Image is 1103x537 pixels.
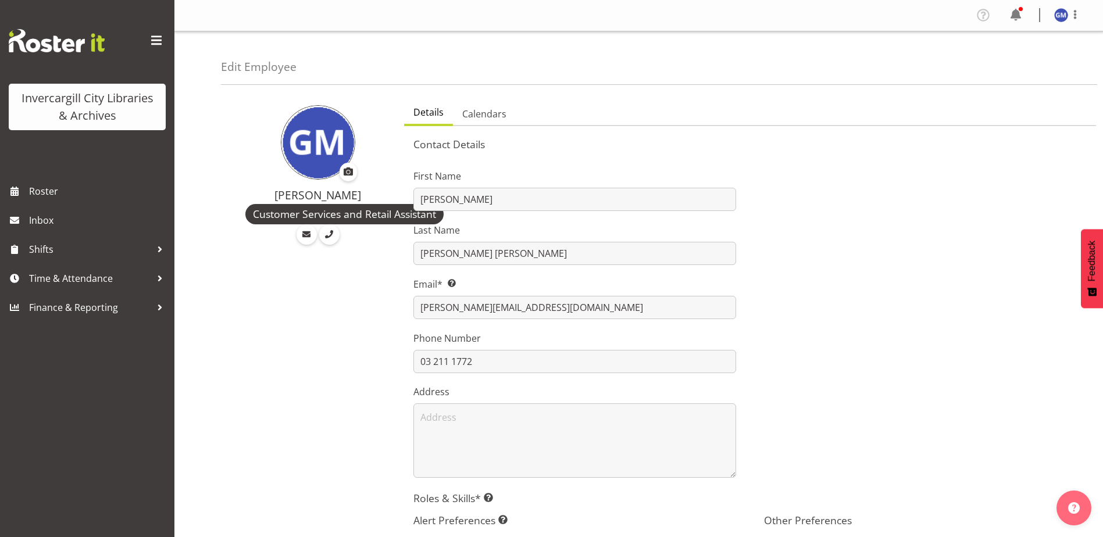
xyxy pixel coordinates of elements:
[29,299,151,316] span: Finance & Reporting
[413,105,444,119] span: Details
[9,29,105,52] img: Rosterit website logo
[1087,241,1097,281] span: Feedback
[413,277,736,291] label: Email*
[1081,229,1103,308] button: Feedback - Show survey
[413,188,736,211] input: First Name
[20,90,154,124] div: Invercargill City Libraries & Archives
[281,105,355,180] img: gabriel-mckay-smith11662.jpg
[29,182,169,200] span: Roster
[29,241,151,258] span: Shifts
[245,189,390,202] h4: [PERSON_NAME]
[413,492,1087,504] h5: Roles & Skills*
[29,270,151,287] span: Time & Attendance
[764,514,1087,527] h5: Other Preferences
[413,350,736,373] input: Phone Number
[29,212,169,229] span: Inbox
[413,331,736,345] label: Phone Number
[253,206,436,221] span: Customer Services and Retail Assistant
[413,223,736,237] label: Last Name
[221,60,297,73] h4: Edit Employee
[1068,502,1080,514] img: help-xxl-2.png
[319,224,340,245] a: Call Employee
[413,242,736,265] input: Last Name
[413,296,736,319] input: Email Address
[413,514,736,527] h5: Alert Preferences
[1054,8,1068,22] img: gabriel-mckay-smith11662.jpg
[462,107,506,121] span: Calendars
[413,169,736,183] label: First Name
[413,138,1087,151] h5: Contact Details
[413,385,736,399] label: Address
[297,224,317,245] a: Email Employee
